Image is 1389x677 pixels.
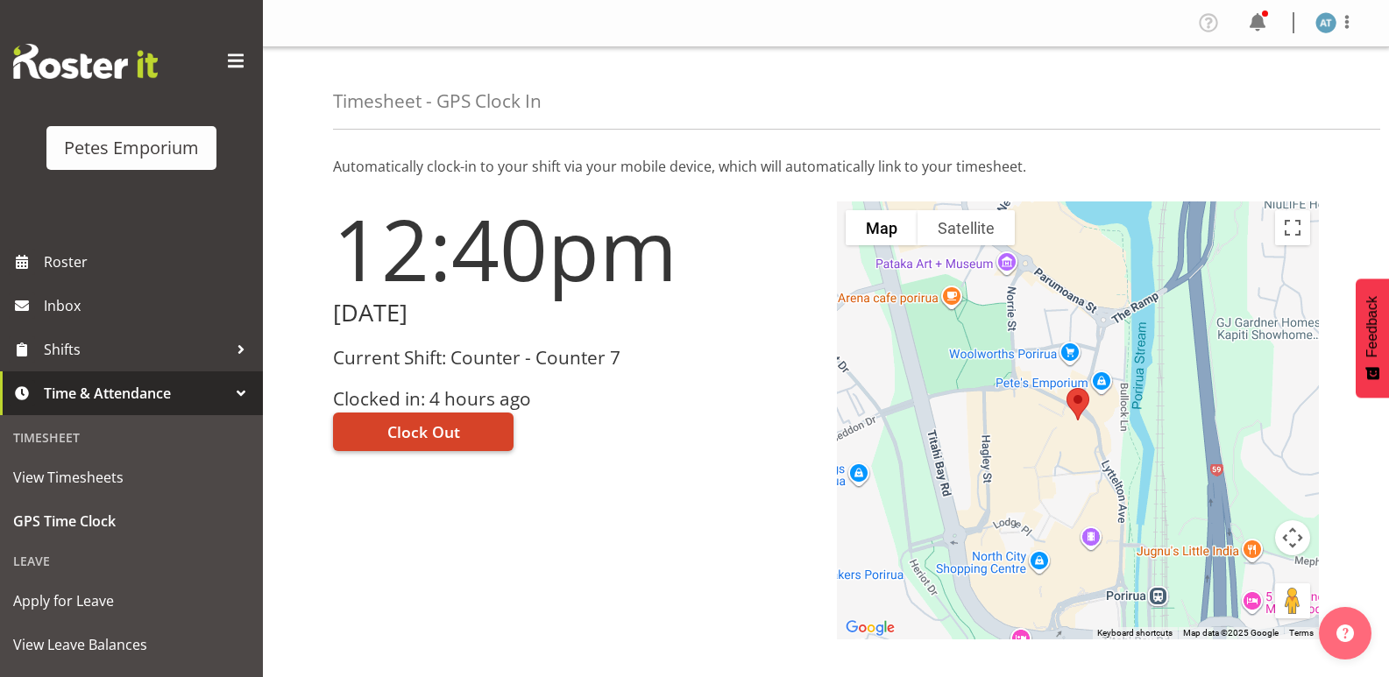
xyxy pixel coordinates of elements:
div: Leave [4,543,259,579]
span: Shifts [44,336,228,363]
h2: [DATE] [333,300,816,327]
a: GPS Time Clock [4,499,259,543]
img: help-xxl-2.png [1336,624,1354,642]
span: Inbox [44,293,254,319]
a: Open this area in Google Maps (opens a new window) [841,617,899,639]
img: Rosterit website logo [13,44,158,79]
button: Clock Out [333,413,514,451]
a: View Timesheets [4,455,259,499]
button: Map camera controls [1275,520,1310,555]
button: Toggle fullscreen view [1275,210,1310,245]
div: Timesheet [4,420,259,455]
h3: Clocked in: 4 hours ago [333,389,816,409]
p: Automatically clock-in to your shift via your mobile device, which will automatically link to you... [333,156,1319,177]
span: Time & Attendance [44,380,228,406]
button: Drag Pegman onto the map to open Street View [1275,583,1310,618]
span: Feedback [1364,296,1380,357]
span: View Timesheets [13,464,250,490]
span: Apply for Leave [13,588,250,614]
a: View Leave Balances [4,623,259,666]
h1: 12:40pm [333,201,816,296]
span: GPS Time Clock [13,508,250,534]
button: Show satellite imagery [918,210,1015,245]
span: Clock Out [387,420,460,443]
a: Terms (opens in new tab) [1289,628,1314,638]
button: Feedback - Show survey [1356,279,1389,398]
span: Roster [44,249,254,275]
a: Apply for Leave [4,579,259,623]
button: Show street map [846,210,918,245]
h3: Current Shift: Counter - Counter 7 [333,348,816,368]
img: Google [841,617,899,639]
button: Keyboard shortcuts [1097,627,1173,639]
span: View Leave Balances [13,631,250,658]
img: alex-micheal-taniwha5364.jpg [1315,12,1336,33]
span: Map data ©2025 Google [1183,628,1279,638]
div: Petes Emporium [64,135,199,161]
h4: Timesheet - GPS Clock In [333,91,542,111]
